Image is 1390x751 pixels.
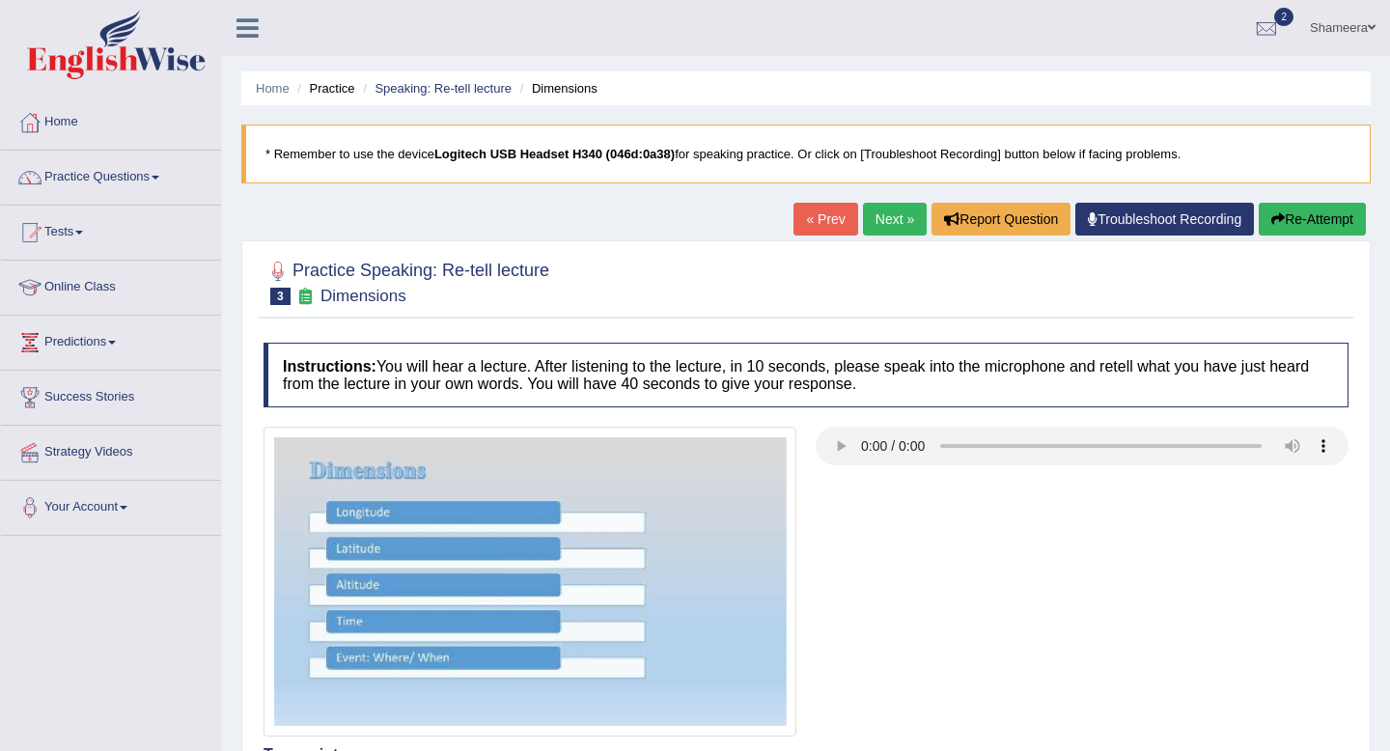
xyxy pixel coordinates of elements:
b: Logitech USB Headset H340 (046d:0a38) [434,147,675,161]
a: Next » [863,203,927,236]
b: Instructions: [283,358,376,375]
button: Report Question [931,203,1070,236]
a: Troubleshoot Recording [1075,203,1254,236]
a: Online Class [1,261,221,309]
h2: Practice Speaking: Re-tell lecture [264,257,549,305]
a: « Prev [793,203,857,236]
small: Exam occurring question [295,288,316,306]
h4: You will hear a lecture. After listening to the lecture, in 10 seconds, please speak into the mic... [264,343,1348,407]
li: Practice [292,79,354,97]
button: Re-Attempt [1259,203,1366,236]
a: Speaking: Re-tell lecture [375,81,512,96]
li: Dimensions [515,79,598,97]
span: 2 [1274,8,1293,26]
a: Strategy Videos [1,426,221,474]
a: Practice Questions [1,151,221,199]
a: Tests [1,206,221,254]
a: Predictions [1,316,221,364]
a: Your Account [1,481,221,529]
span: 3 [270,288,291,305]
blockquote: * Remember to use the device for speaking practice. Or click on [Troubleshoot Recording] button b... [241,125,1371,183]
small: Dimensions [320,287,406,305]
a: Home [1,96,221,144]
a: Home [256,81,290,96]
a: Success Stories [1,371,221,419]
